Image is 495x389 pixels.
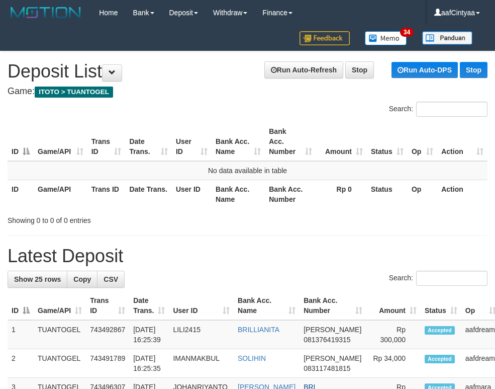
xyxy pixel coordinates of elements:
[212,180,265,208] th: Bank Acc. Name
[408,122,437,161] th: Op: activate to sort column ascending
[304,326,361,334] span: [PERSON_NAME]
[316,122,367,161] th: Amount: activate to sort column ascending
[422,31,472,45] img: panduan.png
[366,320,421,349] td: Rp 300,000
[35,87,113,98] span: ITOTO > TUANTOGEL
[8,349,34,378] td: 2
[73,275,91,283] span: Copy
[365,31,407,45] img: Button%20Memo.svg
[34,122,87,161] th: Game/API: activate to sort column ascending
[357,25,415,51] a: 34
[129,320,169,349] td: [DATE] 16:25:39
[234,291,300,320] th: Bank Acc. Name: activate to sort column ascending
[86,291,129,320] th: Trans ID: activate to sort column ascending
[97,271,125,288] a: CSV
[425,326,455,335] span: Accepted
[8,122,34,161] th: ID: activate to sort column descending
[125,180,172,208] th: Date Trans.
[212,122,265,161] th: Bank Acc. Name: activate to sort column ascending
[300,291,366,320] th: Bank Acc. Number: activate to sort column ascending
[104,275,118,283] span: CSV
[34,180,87,208] th: Game/API
[265,180,316,208] th: Bank Acc. Number
[86,349,129,378] td: 743491789
[169,349,234,378] td: IMANMAKBUL
[172,122,212,161] th: User ID: activate to sort column ascending
[8,320,34,349] td: 1
[34,349,86,378] td: TUANTOGEL
[125,122,172,161] th: Date Trans.: activate to sort column ascending
[172,180,212,208] th: User ID
[264,61,343,79] a: Run Auto-Refresh
[345,61,374,79] a: Stop
[437,122,487,161] th: Action: activate to sort column ascending
[316,180,367,208] th: Rp 0
[389,102,487,117] label: Search:
[408,180,437,208] th: Op
[366,291,421,320] th: Amount: activate to sort column ascending
[8,246,487,266] h1: Latest Deposit
[238,354,266,362] a: SOLIHIN
[129,349,169,378] td: [DATE] 16:25:35
[421,291,461,320] th: Status: activate to sort column ascending
[87,122,126,161] th: Trans ID: activate to sort column ascending
[425,355,455,363] span: Accepted
[169,291,234,320] th: User ID: activate to sort column ascending
[8,291,34,320] th: ID: activate to sort column descending
[300,31,350,45] img: Feedback.jpg
[416,271,487,286] input: Search:
[34,320,86,349] td: TUANTOGEL
[460,62,487,78] a: Stop
[304,354,361,362] span: [PERSON_NAME]
[366,349,421,378] td: Rp 34,000
[437,180,487,208] th: Action
[400,28,414,37] span: 34
[8,87,487,97] h4: Game:
[391,62,458,78] a: Run Auto-DPS
[416,102,487,117] input: Search:
[34,291,86,320] th: Game/API: activate to sort column ascending
[14,275,61,283] span: Show 25 rows
[8,161,487,180] td: No data available in table
[129,291,169,320] th: Date Trans.: activate to sort column ascending
[8,271,67,288] a: Show 25 rows
[86,320,129,349] td: 743492867
[304,364,350,372] span: Copy 083117481815 to clipboard
[367,180,408,208] th: Status
[8,211,199,225] div: Showing 0 to 0 of 0 entries
[8,5,84,20] img: MOTION_logo.png
[265,122,316,161] th: Bank Acc. Number: activate to sort column ascending
[238,326,279,334] a: BRILLIANITA
[8,61,487,82] h1: Deposit List
[367,122,408,161] th: Status: activate to sort column ascending
[169,320,234,349] td: LILI2415
[8,180,34,208] th: ID
[389,271,487,286] label: Search:
[67,271,97,288] a: Copy
[87,180,126,208] th: Trans ID
[304,336,350,344] span: Copy 081376419315 to clipboard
